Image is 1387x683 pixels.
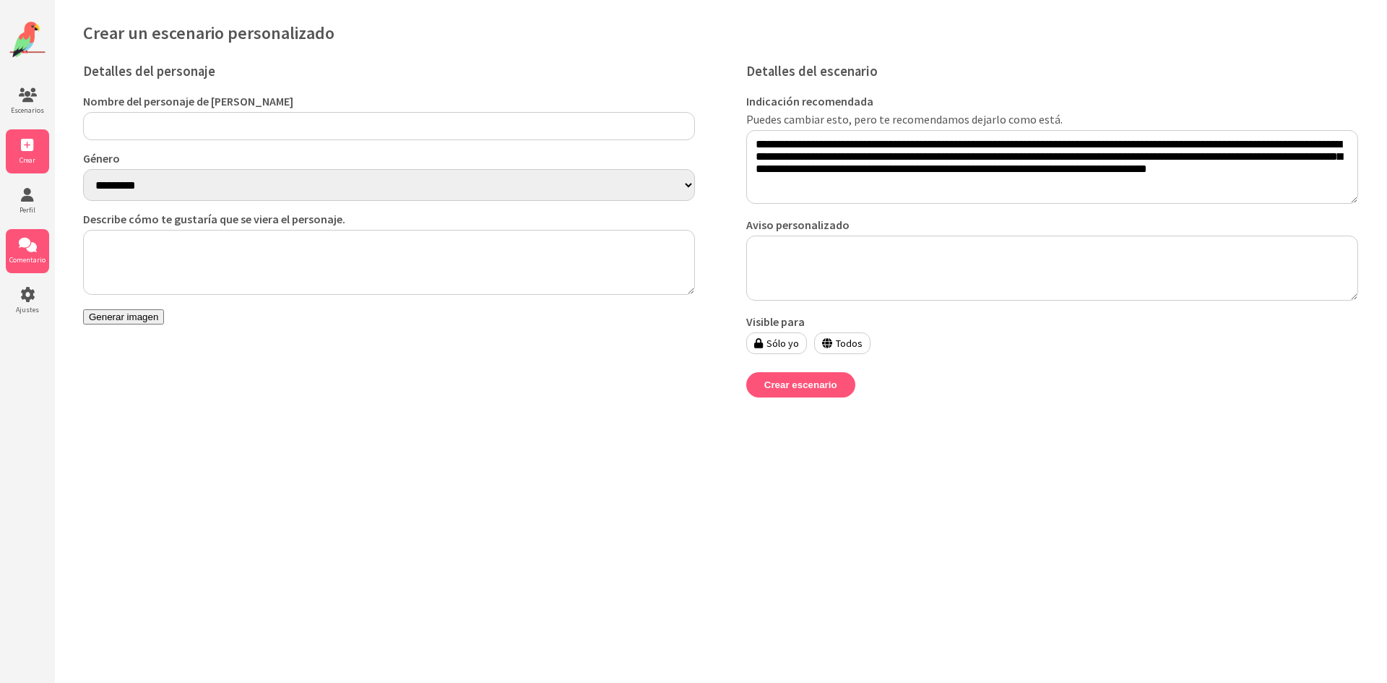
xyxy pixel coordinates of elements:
[746,112,1063,126] font: Puedes cambiar esto, pero te recomendamos dejarlo como está.
[83,151,120,166] font: Género
[89,312,158,322] font: Generar imagen
[746,218,850,232] font: Aviso personalizado
[766,337,799,350] font: Sólo yo
[20,155,35,165] font: Crear
[746,314,805,329] font: Visible para
[83,94,293,108] font: Nombre del personaje de [PERSON_NAME]
[16,305,39,314] font: Ajustes
[836,337,863,350] font: Todos
[746,372,855,398] button: Crear escenario
[20,205,35,215] font: Perfil
[83,309,164,325] button: Generar imagen
[9,22,46,58] img: Logotipo del sitio web
[83,22,334,44] font: Crear un escenario personalizado
[83,63,215,80] font: Detalles del personaje
[9,255,46,265] font: Comentario
[746,94,873,108] font: Indicación recomendada
[83,212,345,226] font: Describe cómo te gustaría que se viera el personaje.
[746,63,878,80] font: Detalles del escenario
[11,106,44,115] font: Escenarios
[764,379,837,390] font: Crear escenario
